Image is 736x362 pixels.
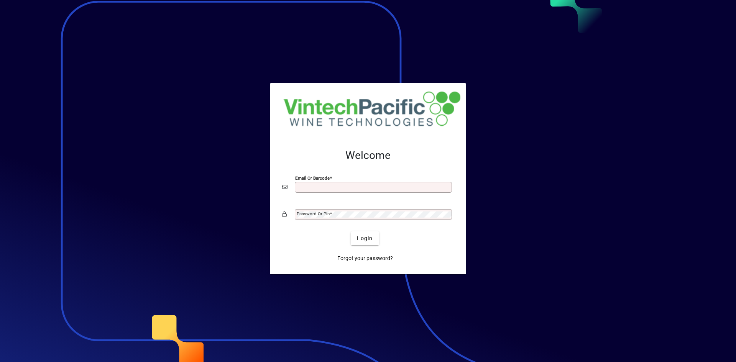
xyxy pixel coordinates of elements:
h2: Welcome [282,149,454,162]
span: Login [357,234,373,242]
a: Forgot your password? [334,251,396,265]
mat-label: Email or Barcode [295,175,330,181]
span: Forgot your password? [337,254,393,262]
mat-label: Password or Pin [297,211,330,216]
button: Login [351,231,379,245]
